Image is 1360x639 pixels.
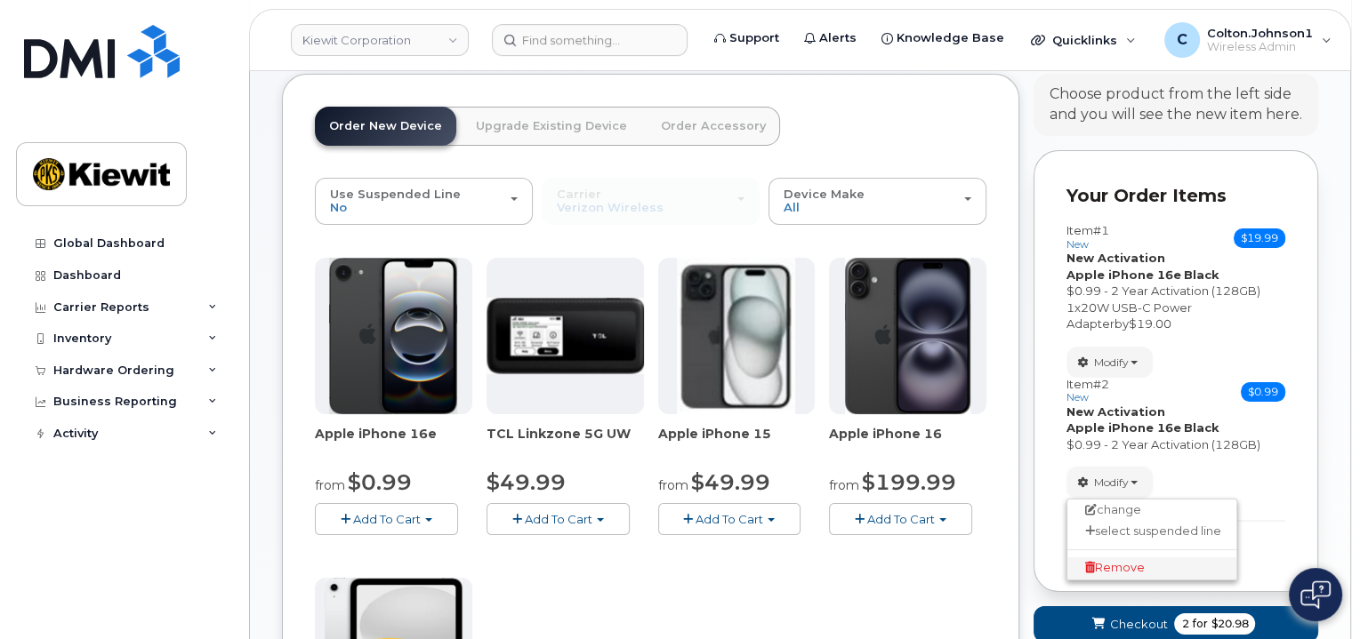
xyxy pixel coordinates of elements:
[1066,420,1181,435] strong: Apple iPhone 16e
[1066,300,1192,331] span: 20W USB-C Power Adapter
[702,20,792,56] a: Support
[1066,467,1153,498] button: Modify
[487,298,644,374] img: linkzone5g.png
[647,107,780,146] a: Order Accessory
[769,178,986,224] button: Device Make All
[1207,40,1313,54] span: Wireless Admin
[348,469,412,495] span: $0.99
[525,512,592,526] span: Add To Cart
[1184,420,1219,435] strong: Black
[862,469,956,495] span: $199.99
[1066,268,1181,282] strong: Apple iPhone 16e
[330,187,461,201] span: Use Suspended Line
[867,512,935,526] span: Add To Cart
[329,258,457,414] img: iphone16e.png
[315,178,533,224] button: Use Suspended Line No
[1066,238,1089,251] small: new
[315,503,458,534] button: Add To Cart
[315,107,456,146] a: Order New Device
[1184,268,1219,282] strong: Black
[1066,300,1074,315] span: 1
[1211,616,1248,632] span: $20.98
[330,200,347,214] span: No
[1052,33,1117,47] span: Quicklinks
[1066,224,1109,250] h3: Item
[1181,616,1188,632] span: 2
[1018,22,1148,58] div: Quicklinks
[315,477,345,493] small: from
[487,469,566,495] span: $49.99
[784,200,800,214] span: All
[1067,499,1236,521] a: change
[897,29,1004,47] span: Knowledge Base
[1093,377,1109,391] span: #2
[462,107,641,146] a: Upgrade Existing Device
[1207,26,1313,40] span: Colton.Johnson1
[1050,84,1302,125] div: Choose product from the left side and you will see the new item here.
[1066,251,1165,265] strong: New Activation
[1067,521,1236,542] a: select suspended line
[1066,183,1285,209] p: Your Order Items
[869,20,1017,56] a: Knowledge Base
[1067,557,1236,579] a: Remove
[1241,382,1285,402] span: $0.99
[1300,580,1331,609] img: Open chat
[1129,316,1171,331] span: $19.00
[792,20,869,56] a: Alerts
[353,512,421,526] span: Add To Cart
[1066,300,1285,332] div: x by
[1188,616,1211,632] span: for
[1085,561,1145,574] span: Remove
[1066,347,1153,378] button: Modify
[829,503,972,534] button: Add To Cart
[1066,283,1285,300] div: $0.99 - 2 Year Activation (128GB)
[729,29,779,47] span: Support
[845,258,970,414] img: iphone_16_plus.png
[315,425,472,460] div: Apple iPhone 16e
[829,477,859,493] small: from
[487,503,630,534] button: Add To Cart
[1066,391,1089,403] small: new
[677,258,795,414] img: iphone15.jpg
[1093,223,1109,237] span: #1
[1066,436,1285,453] div: $0.99 - 2 Year Activation (128GB)
[1094,475,1129,491] span: Modify
[829,425,986,460] div: Apple iPhone 16
[658,477,688,493] small: from
[1109,616,1167,633] span: Checkout
[691,469,770,495] span: $49.99
[1094,355,1129,371] span: Modify
[1234,228,1285,248] span: $19.99
[1177,29,1187,51] span: C
[492,24,688,56] input: Find something...
[819,29,857,47] span: Alerts
[291,24,469,56] a: Kiewit Corporation
[1066,404,1165,419] strong: New Activation
[658,503,801,534] button: Add To Cart
[658,425,816,460] div: Apple iPhone 15
[1152,22,1344,58] div: Colton.Johnson1
[487,425,644,460] div: TCL Linkzone 5G UW
[696,512,763,526] span: Add To Cart
[1066,378,1109,403] h3: Item
[784,187,865,201] span: Device Make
